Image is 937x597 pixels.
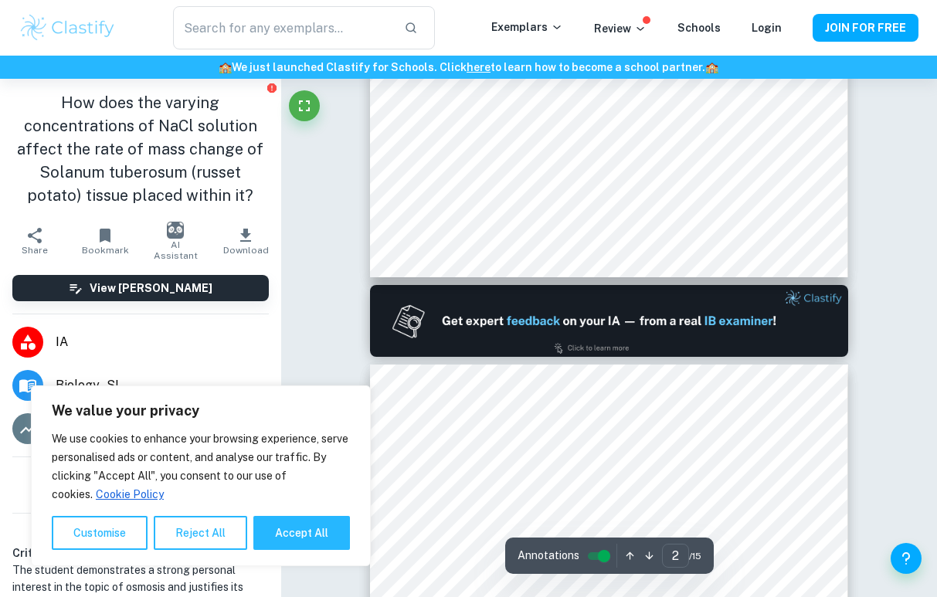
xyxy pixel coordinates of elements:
[56,333,269,351] span: IA
[22,245,48,256] span: Share
[141,219,211,263] button: AI Assistant
[594,20,647,37] p: Review
[6,520,275,538] h6: Examiner's summary
[154,516,247,550] button: Reject All
[370,285,848,357] img: Ad
[82,245,129,256] span: Bookmark
[19,12,117,43] img: Clastify logo
[211,219,281,263] button: Download
[52,402,350,420] p: We value your privacy
[491,19,563,36] p: Exemplars
[12,275,269,301] button: View [PERSON_NAME]
[813,14,918,42] button: JOIN FOR FREE
[52,429,350,504] p: We use cookies to enhance your browsing experience, serve personalised ads or content, and analys...
[705,61,718,73] span: 🏫
[3,59,934,76] h6: We just launched Clastify for Schools. Click to learn how to become a school partner.
[173,6,392,49] input: Search for any exemplars...
[150,239,202,261] span: AI Assistant
[752,22,782,34] a: Login
[31,385,371,566] div: We value your privacy
[689,549,701,563] span: / 15
[52,516,148,550] button: Customise
[167,222,184,239] img: AI Assistant
[56,376,269,395] span: Biology - SL
[12,544,269,561] h6: Criterion A [ 2 / 2 ]:
[90,280,212,297] h6: View [PERSON_NAME]
[70,219,141,263] button: Bookmark
[223,245,269,256] span: Download
[267,82,278,93] button: Report issue
[677,22,721,34] a: Schools
[467,61,491,73] a: here
[219,61,232,73] span: 🏫
[518,548,579,564] span: Annotations
[289,90,320,121] button: Fullscreen
[95,487,165,501] a: Cookie Policy
[253,516,350,550] button: Accept All
[891,543,922,574] button: Help and Feedback
[12,91,269,207] h1: How does the varying concentrations of NaCl solution affect the rate of mass change of Solanum tu...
